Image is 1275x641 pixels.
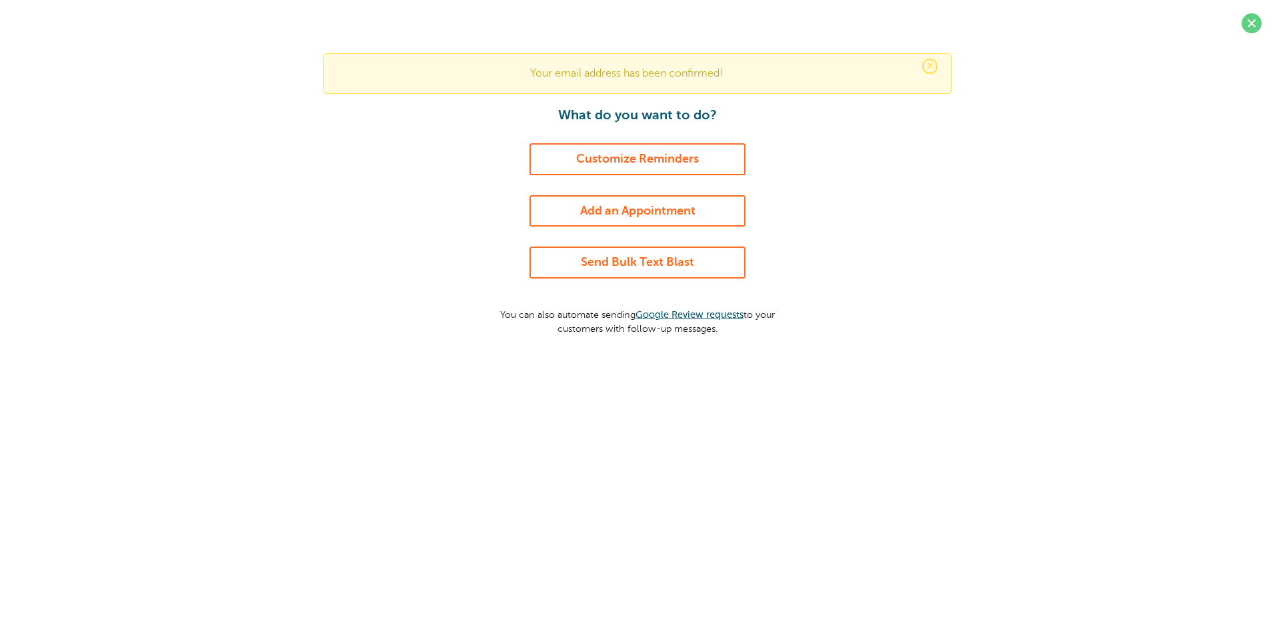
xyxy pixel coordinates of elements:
[635,309,744,320] a: Google Review requests
[529,143,746,175] a: Customize Reminders
[337,67,938,80] p: Your email address has been confirmed!
[487,107,788,123] h1: What do you want to do?
[529,247,746,279] a: Send Bulk Text Blast
[922,59,938,74] span: ×
[529,195,746,227] a: Add an Appointment
[487,299,788,335] p: You can also automate sending to your customers with follow-up messages.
